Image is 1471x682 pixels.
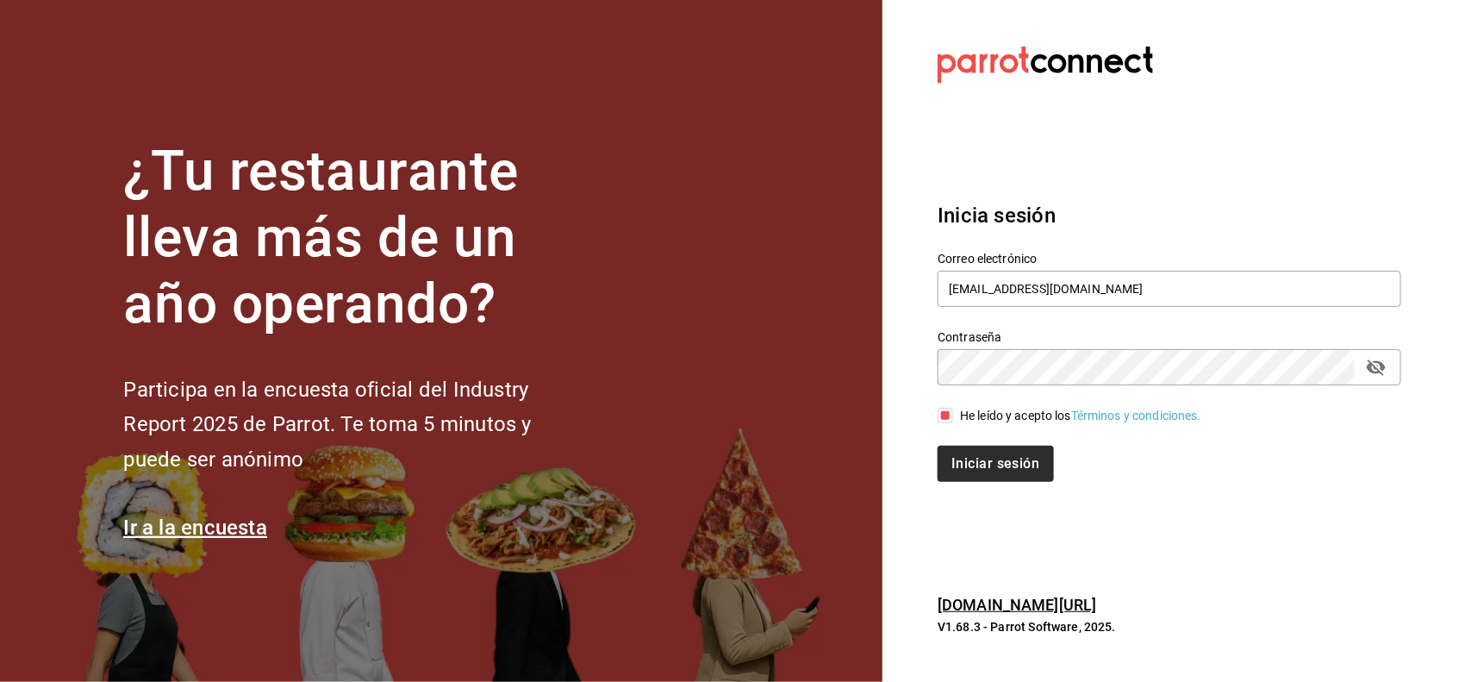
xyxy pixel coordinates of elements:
[1362,353,1391,382] button: passwordField
[123,139,589,337] h1: ¿Tu restaurante lleva más de un año operando?
[938,271,1401,307] input: Ingresa tu correo electrónico
[938,618,1401,635] p: V1.68.3 - Parrot Software, 2025.
[123,516,267,540] a: Ir a la encuesta
[938,332,1401,344] label: Contraseña
[123,372,589,478] h2: Participa en la encuesta oficial del Industry Report 2025 de Parrot. Te toma 5 minutos y puede se...
[960,407,1201,425] div: He leído y acepto los
[938,596,1096,614] a: [DOMAIN_NAME][URL]
[938,253,1401,266] label: Correo electrónico
[938,200,1401,231] h3: Inicia sesión
[938,446,1053,482] button: Iniciar sesión
[1071,409,1201,422] a: Términos y condiciones.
